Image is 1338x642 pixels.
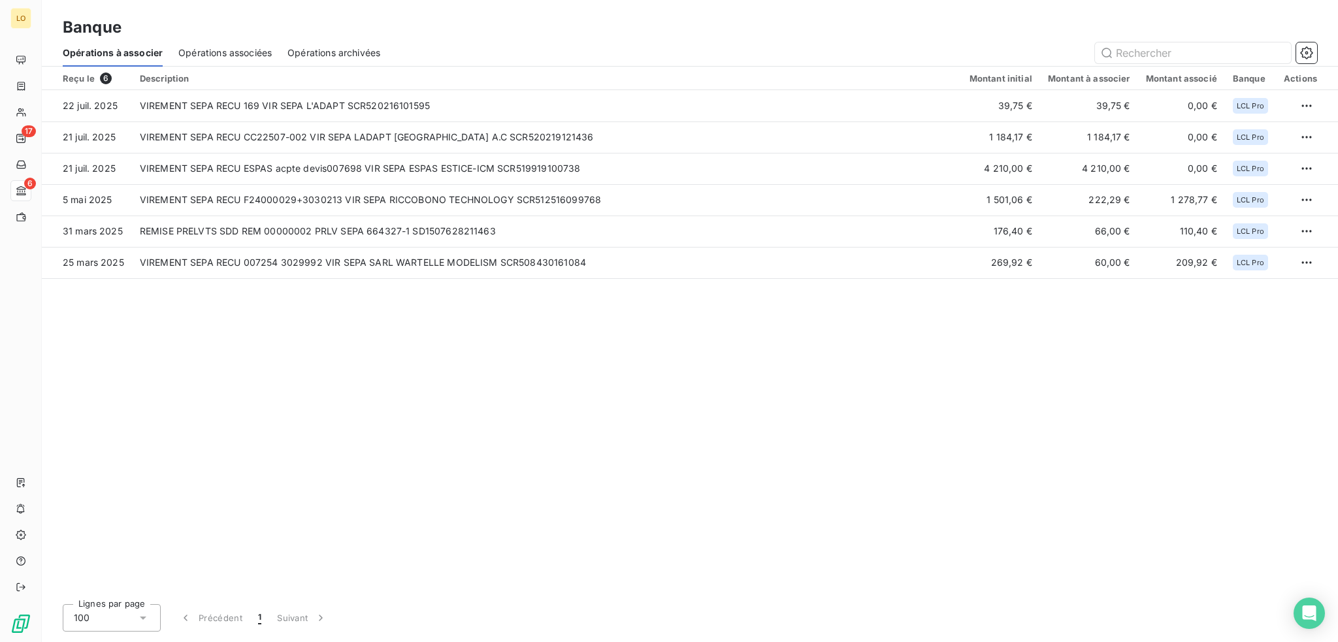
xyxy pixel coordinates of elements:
[970,73,1032,84] div: Montant initial
[10,8,31,29] div: LO
[42,90,132,121] td: 22 juil. 2025
[1040,90,1138,121] td: 39,75 €
[42,121,132,153] td: 21 juil. 2025
[1237,196,1264,204] span: LCL Pro
[1040,247,1138,278] td: 60,00 €
[269,604,335,632] button: Suivant
[258,611,261,624] span: 1
[132,153,962,184] td: VIREMENT SEPA RECU ESPAS acpte devis007698 VIR SEPA ESPAS ESTICE-ICM SCR519919100738
[1138,153,1225,184] td: 0,00 €
[1048,73,1130,84] div: Montant à associer
[1233,73,1268,84] div: Banque
[10,128,31,149] a: 17
[1095,42,1291,63] input: Rechercher
[962,121,1040,153] td: 1 184,17 €
[24,178,36,189] span: 6
[132,184,962,216] td: VIREMENT SEPA RECU F24000029+3030213 VIR SEPA RICCOBONO TECHNOLOGY SCR512516099768
[100,72,112,84] span: 6
[132,216,962,247] td: REMISE PRELVTS SDD REM 00000002 PRLV SEPA 664327-1 SD1507628211463
[10,613,31,634] img: Logo LeanPay
[1237,259,1264,266] span: LCL Pro
[42,216,132,247] td: 31 mars 2025
[1237,227,1264,235] span: LCL Pro
[1284,73,1317,84] div: Actions
[63,72,124,84] div: Reçu le
[1138,247,1225,278] td: 209,92 €
[1237,133,1264,141] span: LCL Pro
[1040,153,1138,184] td: 4 210,00 €
[250,604,269,632] button: 1
[962,90,1040,121] td: 39,75 €
[132,121,962,153] td: VIREMENT SEPA RECU CC22507-002 VIR SEPA LADAPT [GEOGRAPHIC_DATA] A.C SCR520219121436
[178,46,272,59] span: Opérations associées
[1146,73,1217,84] div: Montant associé
[10,180,31,201] a: 6
[1294,598,1325,629] div: Open Intercom Messenger
[962,247,1040,278] td: 269,92 €
[1138,184,1225,216] td: 1 278,77 €
[1237,102,1264,110] span: LCL Pro
[132,90,962,121] td: VIREMENT SEPA RECU 169 VIR SEPA L'ADAPT SCR520216101595
[962,153,1040,184] td: 4 210,00 €
[962,216,1040,247] td: 176,40 €
[962,184,1040,216] td: 1 501,06 €
[42,247,132,278] td: 25 mars 2025
[42,184,132,216] td: 5 mai 2025
[1138,90,1225,121] td: 0,00 €
[63,46,163,59] span: Opérations à associer
[74,611,90,624] span: 100
[63,16,122,39] h3: Banque
[1237,165,1264,172] span: LCL Pro
[132,247,962,278] td: VIREMENT SEPA RECU 007254 3029992 VIR SEPA SARL WARTELLE MODELISM SCR508430161084
[1040,216,1138,247] td: 66,00 €
[1040,184,1138,216] td: 222,29 €
[171,604,250,632] button: Précédent
[42,153,132,184] td: 21 juil. 2025
[22,125,36,137] span: 17
[287,46,380,59] span: Opérations archivées
[140,73,954,84] div: Description
[1138,216,1225,247] td: 110,40 €
[1138,121,1225,153] td: 0,00 €
[1040,121,1138,153] td: 1 184,17 €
